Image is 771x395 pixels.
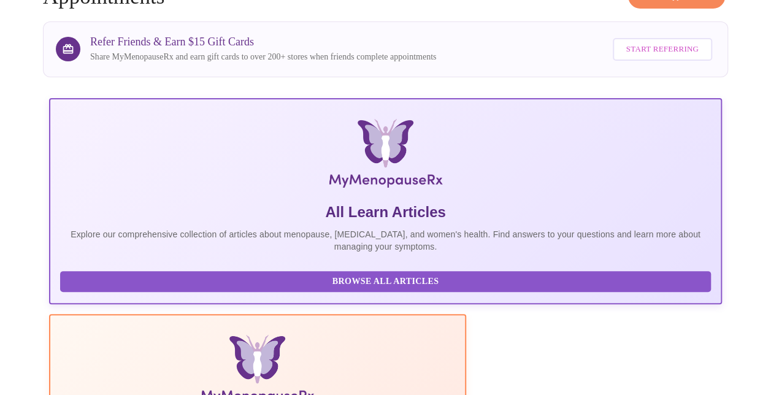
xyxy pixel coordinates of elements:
a: Start Referring [610,32,715,67]
span: Start Referring [626,42,699,56]
span: Browse All Articles [72,274,699,290]
button: Start Referring [613,38,712,61]
p: Explore our comprehensive collection of articles about menopause, [MEDICAL_DATA], and women's hea... [60,228,711,253]
h3: Refer Friends & Earn $15 Gift Cards [90,36,436,48]
h5: All Learn Articles [60,202,711,222]
a: Browse All Articles [60,275,714,286]
img: MyMenopauseRx Logo [161,119,610,193]
p: Share MyMenopauseRx and earn gift cards to over 200+ stores when friends complete appointments [90,51,436,63]
button: Browse All Articles [60,271,711,293]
